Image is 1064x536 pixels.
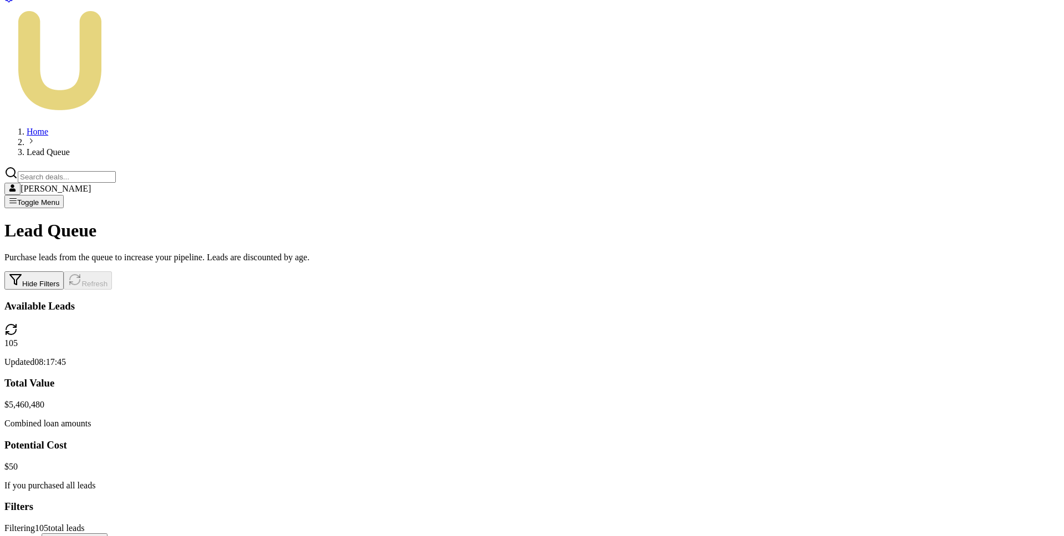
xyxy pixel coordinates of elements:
h3: Total Value [4,377,1060,389]
input: Search deals [18,171,116,183]
p: Purchase leads from the queue to increase your pipeline. Leads are discounted by age. [4,252,1060,262]
p: Combined loan amounts [4,419,1060,429]
h3: Potential Cost [4,439,1060,451]
h1: Lead Queue [4,220,1060,241]
span: Toggle Menu [17,198,59,207]
div: Filtering 105 total leads [4,523,1060,533]
div: $ 50 [4,462,1060,472]
button: Hide Filters [4,271,64,290]
div: 105 [4,338,1060,348]
a: Home [27,127,48,136]
span: [PERSON_NAME] [21,184,91,193]
img: Emu Money [4,5,115,116]
h3: Filters [4,501,1060,513]
span: Lead Queue [27,147,70,157]
h3: Available Leads [4,300,1060,312]
p: Updated 08:17:45 [4,357,1060,367]
nav: breadcrumb [4,127,1060,157]
button: Refresh [64,271,112,290]
div: $ 5,460,480 [4,400,1060,410]
p: If you purchased all leads [4,481,1060,491]
button: Toggle Menu [4,195,64,208]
